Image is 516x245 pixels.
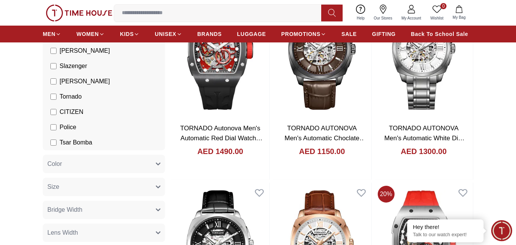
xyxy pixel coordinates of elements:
[283,125,366,161] a: TORNADO AUTONOVA Men's Automatic Choclate Brown Dial Watch - T7316-XLDD
[372,30,396,38] span: GIFTING
[197,146,243,157] h4: AED 1490.00
[448,4,470,22] button: My Bag
[372,27,396,41] a: GIFTING
[491,220,512,241] div: Chat Widget
[413,223,478,231] div: Hey there!
[341,30,357,38] span: SALE
[155,30,176,38] span: UNISEX
[60,77,110,86] span: [PERSON_NAME]
[427,15,446,21] span: Wishlist
[426,3,448,23] a: 0Wishlist
[120,27,139,41] a: KIDS
[341,27,357,41] a: SALE
[369,3,397,23] a: Our Stores
[398,15,424,21] span: My Account
[43,30,55,38] span: MEN
[371,15,395,21] span: Our Stores
[76,30,99,38] span: WOMEN
[47,205,82,214] span: Bridge Width
[43,155,165,173] button: Color
[60,62,87,71] span: Slazenger
[378,186,395,203] span: 20 %
[50,94,57,100] input: Tornado
[43,224,165,242] button: Lens Width
[354,15,368,21] span: Help
[197,27,222,41] a: BRANDS
[50,48,57,54] input: [PERSON_NAME]
[60,123,76,132] span: Police
[281,27,326,41] a: PROMOTIONS
[47,182,59,191] span: Size
[50,109,57,115] input: CITIZEN
[60,92,82,101] span: Tornado
[60,107,83,117] span: CITIZEN
[450,15,469,20] span: My Bag
[50,78,57,84] input: [PERSON_NAME]
[43,178,165,196] button: Size
[47,159,62,169] span: Color
[47,228,78,237] span: Lens Width
[43,201,165,219] button: Bridge Width
[384,125,464,151] a: TORNADO AUTONOVA Men's Automatic White Dial Dial Watch - T7316-XBXW
[180,125,263,151] a: TORNADO Autonova Men's Automatic Red Dial Watch - T24302-XSBB
[197,30,222,38] span: BRANDS
[440,3,446,9] span: 0
[237,27,266,41] a: LUGGAGE
[237,30,266,38] span: LUGGAGE
[50,63,57,69] input: Slazenger
[352,3,369,23] a: Help
[43,27,61,41] a: MEN
[411,30,468,38] span: Back To School Sale
[76,27,105,41] a: WOMEN
[401,146,446,157] h4: AED 1300.00
[281,30,320,38] span: PROMOTIONS
[60,46,110,55] span: [PERSON_NAME]
[299,146,345,157] h4: AED 1150.00
[413,232,478,238] p: Talk to our watch expert!
[50,140,57,146] input: Tsar Bomba
[155,27,182,41] a: UNISEX
[120,30,134,38] span: KIDS
[411,27,468,41] a: Back To School Sale
[60,138,92,147] span: Tsar Bomba
[50,124,57,130] input: Police
[46,5,112,21] img: ...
